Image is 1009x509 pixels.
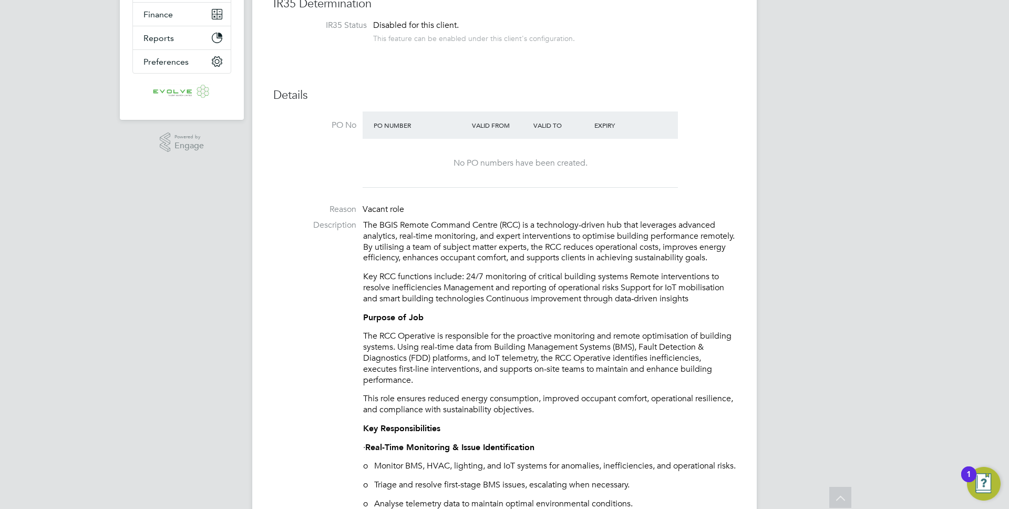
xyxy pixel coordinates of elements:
span: Engage [174,141,204,150]
p: o Monitor BMS, HVAC, lighting, and IoT systems for anomalies, inefficiencies, and operational risks. [363,461,736,472]
button: Reports [133,26,231,49]
label: Description [273,220,356,231]
p: o Triage and resolve first-stage BMS issues, escalating when necessary. [363,480,736,491]
button: Finance [133,3,231,26]
span: Finance [143,9,173,19]
div: 1 [966,474,971,488]
strong: Purpose of Job [363,312,424,322]
a: Go to home page [132,84,231,101]
a: Powered byEngage [160,133,204,152]
div: Valid From [469,116,531,135]
span: Vacant role [363,204,404,215]
label: IR35 Status [284,20,367,31]
div: Expiry [592,116,653,135]
div: Valid To [531,116,592,135]
img: evolve-talent-logo-retina.png [153,84,211,101]
span: Disabled for this client. [373,20,459,30]
span: Preferences [143,57,189,67]
h3: Details [273,88,736,103]
p: The BGIS Remote Command Centre (RCC) is a technology-driven hub that leverages advanced analytics... [363,220,736,263]
strong: Real-Time Monitoring & Issue Identification [365,442,534,452]
label: Reason [273,204,356,215]
span: Reports [143,33,174,43]
div: This feature can be enabled under this client's configuration. [373,31,575,43]
button: Open Resource Center, 1 new notification [967,467,1001,501]
p: This role ensures reduced energy consumption, improved occupant comfort, operational resilience, ... [363,393,736,415]
p: Key RCC functions include: 24/7 monitoring of critical building systems Remote interventions to r... [363,271,736,304]
strong: Key Responsibilities [363,423,440,433]
p: · [363,442,736,453]
div: PO Number [371,116,469,135]
p: The RCC Operative is responsible for the proactive monitoring and remote optimisation of building... [363,331,736,385]
span: Powered by [174,133,204,141]
div: No PO numbers have been created. [373,158,667,169]
button: Preferences [133,50,231,73]
label: PO No [273,120,356,131]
